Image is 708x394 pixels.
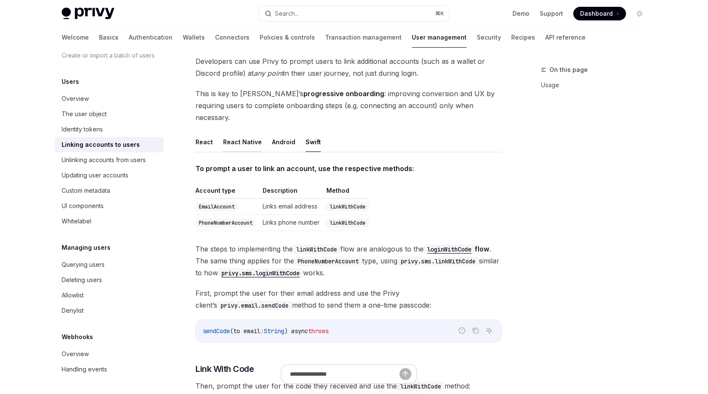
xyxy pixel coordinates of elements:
[540,9,563,18] a: Support
[195,219,256,227] code: PhoneNumberAccount
[62,27,89,48] a: Welcome
[484,325,495,336] button: Ask AI
[62,186,110,196] div: Custom metadata
[195,88,502,123] span: This is key to [PERSON_NAME]’s : improving conversion and UX by requiring users to complete onboa...
[62,8,114,20] img: light logo
[195,203,238,211] code: EmailAccount
[55,346,164,362] a: Overview
[62,243,110,253] h5: Managing users
[470,325,481,336] button: Copy the contents from the code block
[195,164,414,173] strong: To prompt a user to link an account, use the respective methods:
[62,275,102,285] div: Deleting users
[99,27,119,48] a: Basics
[326,203,369,211] code: linkWithCode
[323,186,369,199] th: Method
[55,288,164,303] a: Allowlist
[259,186,323,199] th: Description
[293,245,340,254] code: linkWithCode
[303,89,384,98] strong: progressive onboarding
[325,27,402,48] a: Transaction management
[55,91,164,106] a: Overview
[294,257,362,266] code: PhoneNumberAccount
[549,65,588,75] span: On this page
[399,368,411,380] button: Send message
[456,325,467,336] button: Report incorrect code
[424,245,475,254] code: loginWithCode
[55,122,164,137] a: Identity tokens
[62,170,128,180] div: Updating user accounts
[55,168,164,183] a: Updating user accounts
[326,219,369,227] code: linkWithCode
[573,7,626,20] a: Dashboard
[397,257,479,266] code: privy.sms.linkWithCode
[195,132,213,152] button: React
[62,364,107,374] div: Handling events
[254,69,283,77] em: any point
[284,327,308,335] span: ) async
[62,332,93,342] h5: Webhooks
[264,327,284,335] span: String
[62,260,105,270] div: Querying users
[55,106,164,122] a: The user object
[215,27,249,48] a: Connectors
[62,124,103,134] div: Identity tokens
[275,9,299,19] div: Search...
[580,9,613,18] span: Dashboard
[195,243,502,279] span: The steps to implementing the flow are analogous to the . The same thing applies for the type, us...
[62,201,104,211] div: UI components
[203,327,230,335] span: sendCode
[308,327,329,335] span: throws
[62,140,140,150] div: Linking accounts to users
[260,27,315,48] a: Policies & controls
[62,155,146,165] div: Unlinking accounts from users
[259,215,323,231] td: Links phone number
[633,7,646,20] button: Toggle dark mode
[223,132,262,152] button: React Native
[183,27,205,48] a: Wallets
[306,132,321,152] button: Swift
[195,55,502,79] span: Developers can use Privy to prompt users to link additional accounts (such as a wallet or Discord...
[62,349,89,359] div: Overview
[272,132,295,152] button: Android
[259,6,449,21] button: Search...⌘K
[412,27,467,48] a: User management
[195,287,502,311] span: First, prompt the user for their email address and use the Privy client’s method to send them a o...
[55,362,164,377] a: Handling events
[218,268,303,277] a: privy.sms.loginWithCode
[217,301,292,310] code: privy.email.sendCode
[511,27,535,48] a: Recipes
[55,257,164,272] a: Querying users
[513,9,530,18] a: Demo
[424,245,489,253] a: loginWithCodeflow
[55,152,164,168] a: Unlinking accounts from users
[55,303,164,318] a: Denylist
[129,27,173,48] a: Authentication
[55,183,164,198] a: Custom metadata
[435,10,444,17] span: ⌘ K
[62,94,89,104] div: Overview
[55,137,164,152] a: Linking accounts to users
[62,77,79,87] h5: Users
[55,198,164,214] a: UI components
[62,109,107,119] div: The user object
[195,186,259,199] th: Account type
[62,216,91,226] div: Whitelabel
[55,214,164,229] a: Whitelabel
[62,305,84,316] div: Denylist
[261,327,264,335] span: :
[62,290,84,300] div: Allowlist
[545,27,586,48] a: API reference
[55,272,164,288] a: Deleting users
[259,199,323,215] td: Links email address
[218,268,303,278] code: privy.sms.loginWithCode
[230,327,261,335] span: (to email
[477,27,501,48] a: Security
[541,78,653,92] a: Usage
